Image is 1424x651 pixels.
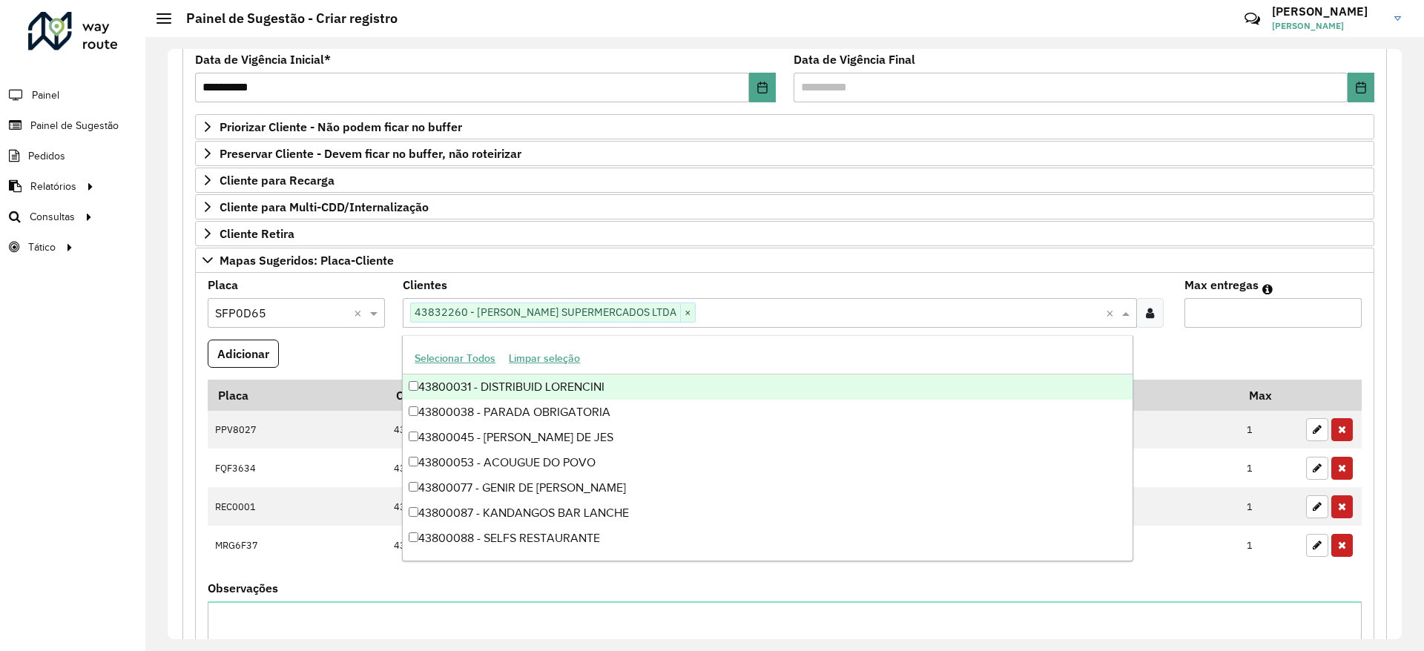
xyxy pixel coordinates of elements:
[354,304,366,322] span: Clear all
[403,551,1132,576] div: 43800100 - LANCH. HORTO MARUIPE
[403,526,1132,551] div: 43800088 - SELFS RESTAURANTE
[386,449,837,487] td: 43896145
[1239,449,1299,487] td: 1
[386,526,837,564] td: 43819264
[408,347,502,370] button: Selecionar Todos
[1239,487,1299,526] td: 1
[208,487,386,526] td: REC0001
[1239,380,1299,411] th: Max
[195,114,1374,139] a: Priorizar Cliente - Não podem ficar no buffer
[28,148,65,164] span: Pedidos
[195,248,1374,273] a: Mapas Sugeridos: Placa-Cliente
[220,121,462,133] span: Priorizar Cliente - Não podem ficar no buffer
[403,450,1132,475] div: 43800053 - ACOUGUE DO POVO
[386,487,837,526] td: 43888323
[195,141,1374,166] a: Preservar Cliente - Devem ficar no buffer, não roteirizar
[208,579,278,597] label: Observações
[1239,411,1299,449] td: 1
[208,526,386,564] td: MRG6F37
[30,118,119,133] span: Painel de Sugestão
[195,168,1374,193] a: Cliente para Recarga
[1348,73,1374,102] button: Choose Date
[32,87,59,103] span: Painel
[1272,19,1383,33] span: [PERSON_NAME]
[208,411,386,449] td: PPV8027
[794,50,915,68] label: Data de Vigência Final
[1106,304,1118,322] span: Clear all
[1236,3,1268,35] a: Contato Rápido
[680,304,695,322] span: ×
[403,276,447,294] label: Clientes
[28,239,56,255] span: Tático
[195,50,331,68] label: Data de Vigência Inicial
[749,73,776,102] button: Choose Date
[411,303,680,321] span: 43832260 - [PERSON_NAME] SUPERMERCADOS LTDA
[30,179,76,194] span: Relatórios
[1262,283,1273,295] em: Máximo de clientes que serão colocados na mesma rota com os clientes informados
[403,475,1132,500] div: 43800077 - GENIR DE [PERSON_NAME]
[220,228,294,239] span: Cliente Retira
[208,449,386,487] td: FQF3634
[402,335,1133,561] ng-dropdown-panel: Options list
[502,347,587,370] button: Limpar seleção
[208,276,238,294] label: Placa
[220,174,334,186] span: Cliente para Recarga
[30,209,75,225] span: Consultas
[1184,276,1259,294] label: Max entregas
[386,411,837,449] td: 43875104
[220,254,394,266] span: Mapas Sugeridos: Placa-Cliente
[195,194,1374,219] a: Cliente para Multi-CDD/Internalização
[220,201,429,213] span: Cliente para Multi-CDD/Internalização
[403,425,1132,450] div: 43800045 - [PERSON_NAME] DE JES
[1239,526,1299,564] td: 1
[195,221,1374,246] a: Cliente Retira
[208,340,279,368] button: Adicionar
[208,380,386,411] th: Placa
[1272,4,1383,19] h3: [PERSON_NAME]
[403,374,1132,400] div: 43800031 - DISTRIBUID LORENCINI
[403,500,1132,526] div: 43800087 - KANDANGOS BAR LANCHE
[220,148,521,159] span: Preservar Cliente - Devem ficar no buffer, não roteirizar
[403,400,1132,425] div: 43800038 - PARADA OBRIGATORIA
[386,380,837,411] th: Código Cliente
[171,10,398,27] h2: Painel de Sugestão - Criar registro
